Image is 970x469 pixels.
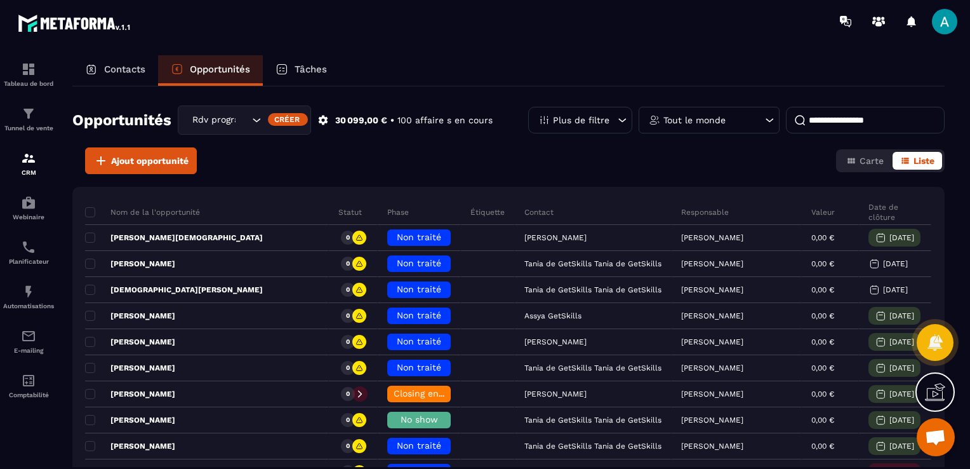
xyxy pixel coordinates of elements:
[681,390,743,398] p: [PERSON_NAME]
[681,416,743,425] p: [PERSON_NAME]
[158,55,263,86] a: Opportunités
[85,207,200,217] p: Nom de la l'opportunité
[839,152,891,170] button: Carte
[85,259,175,269] p: [PERSON_NAME]
[346,337,350,346] p: 0
[860,156,884,166] span: Carte
[681,233,743,242] p: [PERSON_NAME]
[85,441,175,451] p: [PERSON_NAME]
[524,207,554,217] p: Contact
[21,329,36,344] img: email
[811,390,834,398] p: 0,00 €
[85,285,263,295] p: [DEMOGRAPHIC_DATA][PERSON_NAME]
[401,414,438,425] span: No show
[397,258,441,268] span: Non traité
[3,214,54,221] p: Webinaire
[397,362,441,372] span: Non traité
[3,302,54,309] p: Automatisations
[811,207,835,217] p: Valeur
[397,114,493,126] p: 100 affaire s en cours
[346,390,350,398] p: 0
[3,80,54,87] p: Tableau de bord
[346,285,350,294] p: 0
[189,113,236,127] span: Rdv programmé
[893,152,942,170] button: Liste
[811,285,834,294] p: 0,00 €
[346,259,350,268] p: 0
[21,240,36,255] img: scheduler
[811,442,834,451] p: 0,00 €
[397,310,441,320] span: Non traité
[397,336,441,346] span: Non traité
[190,64,250,75] p: Opportunités
[883,285,908,294] p: [DATE]
[889,233,914,242] p: [DATE]
[346,311,350,320] p: 0
[3,125,54,132] p: Tunnel de vente
[346,233,350,242] p: 0
[917,418,955,456] a: Ouvrir le chat
[3,391,54,398] p: Comptabilité
[85,311,175,321] p: [PERSON_NAME]
[868,202,921,222] p: Date de clôture
[681,442,743,451] p: [PERSON_NAME]
[346,364,350,372] p: 0
[663,116,726,125] p: Tout le monde
[889,390,914,398] p: [DATE]
[681,207,729,217] p: Responsable
[295,64,327,75] p: Tâches
[85,147,197,174] button: Ajout opportunité
[104,64,145,75] p: Contacts
[387,207,409,217] p: Phase
[85,389,175,399] p: [PERSON_NAME]
[85,233,263,243] p: [PERSON_NAME][DEMOGRAPHIC_DATA]
[3,141,54,186] a: formationformationCRM
[811,311,834,320] p: 0,00 €
[72,107,171,133] h2: Opportunités
[346,416,350,425] p: 0
[21,195,36,210] img: automations
[263,55,340,86] a: Tâches
[811,259,834,268] p: 0,00 €
[889,337,914,346] p: [DATE]
[3,97,54,141] a: formationformationTunnel de vente
[236,113,249,127] input: Search for option
[397,284,441,294] span: Non traité
[889,311,914,320] p: [DATE]
[889,442,914,451] p: [DATE]
[811,337,834,346] p: 0,00 €
[21,373,36,388] img: accountant
[3,364,54,408] a: accountantaccountantComptabilité
[3,319,54,364] a: emailemailE-mailing
[390,114,394,126] p: •
[338,207,362,217] p: Statut
[681,311,743,320] p: [PERSON_NAME]
[85,363,175,373] p: [PERSON_NAME]
[346,442,350,451] p: 0
[394,388,466,398] span: Closing en cours
[681,364,743,372] p: [PERSON_NAME]
[811,233,834,242] p: 0,00 €
[883,259,908,268] p: [DATE]
[681,285,743,294] p: [PERSON_NAME]
[335,114,387,126] p: 30 099,00 €
[178,105,311,135] div: Search for option
[914,156,934,166] span: Liste
[681,259,743,268] p: [PERSON_NAME]
[470,207,505,217] p: Étiquette
[3,258,54,265] p: Planificateur
[3,52,54,97] a: formationformationTableau de bord
[21,62,36,77] img: formation
[72,55,158,86] a: Contacts
[111,154,189,167] span: Ajout opportunité
[18,11,132,34] img: logo
[3,275,54,319] a: automationsautomationsAutomatisations
[21,151,36,166] img: formation
[268,113,308,126] div: Créer
[3,186,54,230] a: automationsautomationsWebinaire
[397,232,441,242] span: Non traité
[397,440,441,451] span: Non traité
[681,337,743,346] p: [PERSON_NAME]
[3,347,54,354] p: E-mailing
[889,416,914,425] p: [DATE]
